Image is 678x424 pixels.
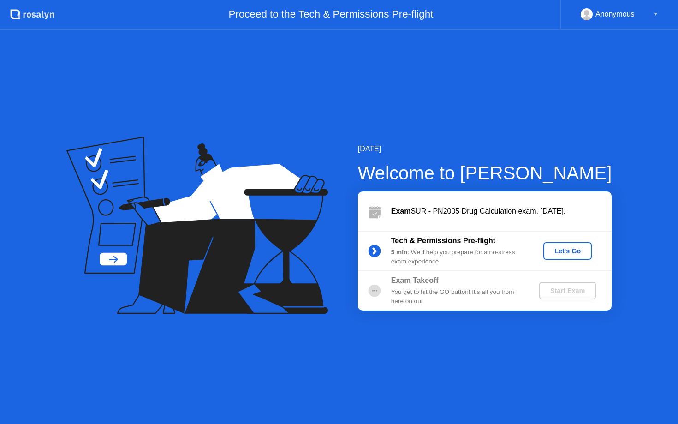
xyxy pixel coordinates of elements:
[391,276,439,284] b: Exam Takeoff
[595,8,635,20] div: Anonymous
[547,247,588,255] div: Let's Go
[358,159,612,187] div: Welcome to [PERSON_NAME]
[543,287,592,294] div: Start Exam
[391,237,495,245] b: Tech & Permissions Pre-flight
[391,249,408,256] b: 5 min
[358,143,612,155] div: [DATE]
[654,8,658,20] div: ▼
[391,207,411,215] b: Exam
[391,206,612,217] div: SUR - PN2005 Drug Calculation exam. [DATE].
[543,242,592,260] button: Let's Go
[391,287,524,306] div: You get to hit the GO button! It’s all you from here on out
[391,248,524,267] div: : We’ll help you prepare for a no-stress exam experience
[539,282,596,299] button: Start Exam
